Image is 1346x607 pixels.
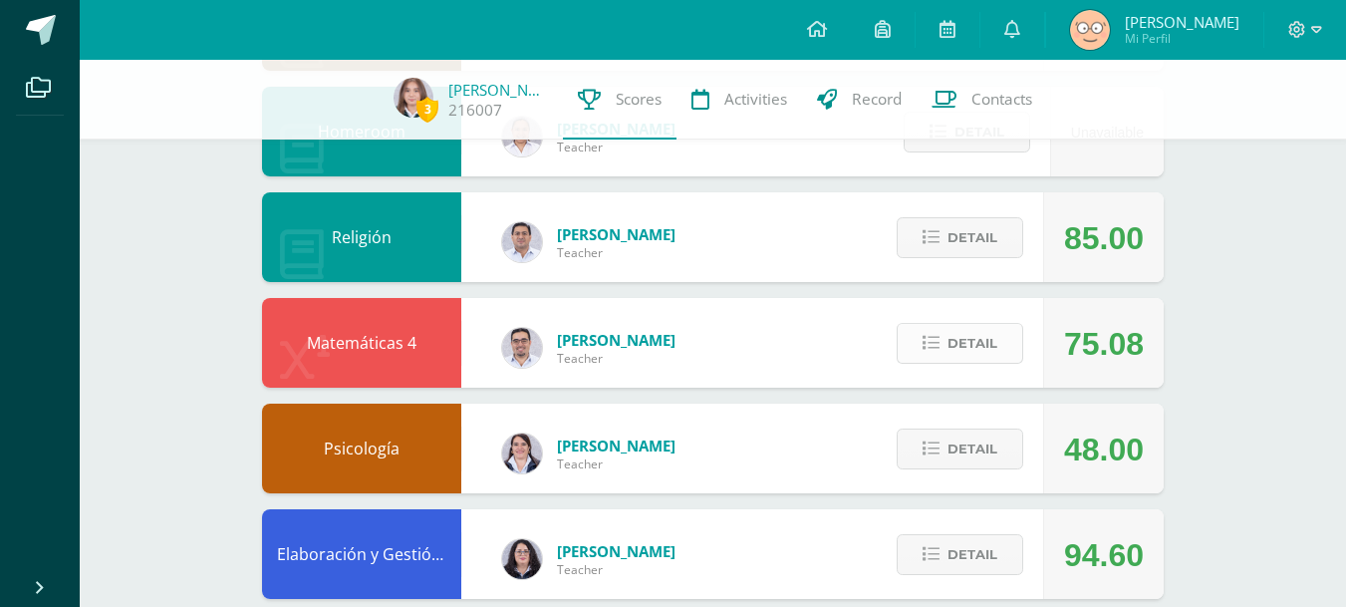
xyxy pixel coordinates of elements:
a: Record [802,60,917,140]
span: [PERSON_NAME] [557,541,675,561]
span: 3 [416,97,438,122]
span: Teacher [557,561,675,578]
a: Scores [563,60,676,140]
img: 4f58a82ddeaaa01b48eeba18ee71a186.png [502,434,542,473]
button: Detail [897,217,1023,258]
div: 85.00 [1064,193,1144,283]
span: Mi Perfil [1125,30,1239,47]
span: Detail [947,431,997,467]
span: Contacts [971,89,1032,110]
span: Detail [947,219,997,256]
div: 75.08 [1064,299,1144,389]
span: Teacher [557,139,675,155]
a: Activities [676,60,802,140]
a: [PERSON_NAME] [448,80,548,100]
span: [PERSON_NAME] [1125,12,1239,32]
span: Teacher [557,455,675,472]
div: Religión [262,192,461,282]
span: Activities [724,89,787,110]
button: Detail [897,429,1023,469]
div: Elaboración y Gestión de Proyectos [262,509,461,599]
div: 94.60 [1064,510,1144,600]
div: Matemáticas 4 [262,298,461,388]
span: Scores [616,89,662,110]
button: Detail [897,323,1023,364]
span: Teacher [557,244,675,261]
div: Psicología [262,404,461,493]
img: c03a6ccc689e0765e21b4076cea527ac.png [394,78,433,118]
span: Record [852,89,902,110]
span: Detail [947,325,997,362]
span: Teacher [557,350,675,367]
img: 15aaa72b904403ebb7ec886ca542c491.png [502,222,542,262]
a: 216007 [448,100,502,121]
img: 54231652241166600daeb3395b4f1510.png [502,328,542,368]
a: Contacts [917,60,1047,140]
span: [PERSON_NAME] [557,224,675,244]
span: Detail [947,536,997,573]
span: [PERSON_NAME] [557,436,675,455]
img: f270ddb0ea09d79bf84e45c6680ec463.png [502,539,542,579]
img: 7e6ee117349d8757d7b0695c6bbfd6af.png [1070,10,1110,50]
div: 48.00 [1064,405,1144,494]
span: [PERSON_NAME] [557,330,675,350]
button: Detail [897,534,1023,575]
